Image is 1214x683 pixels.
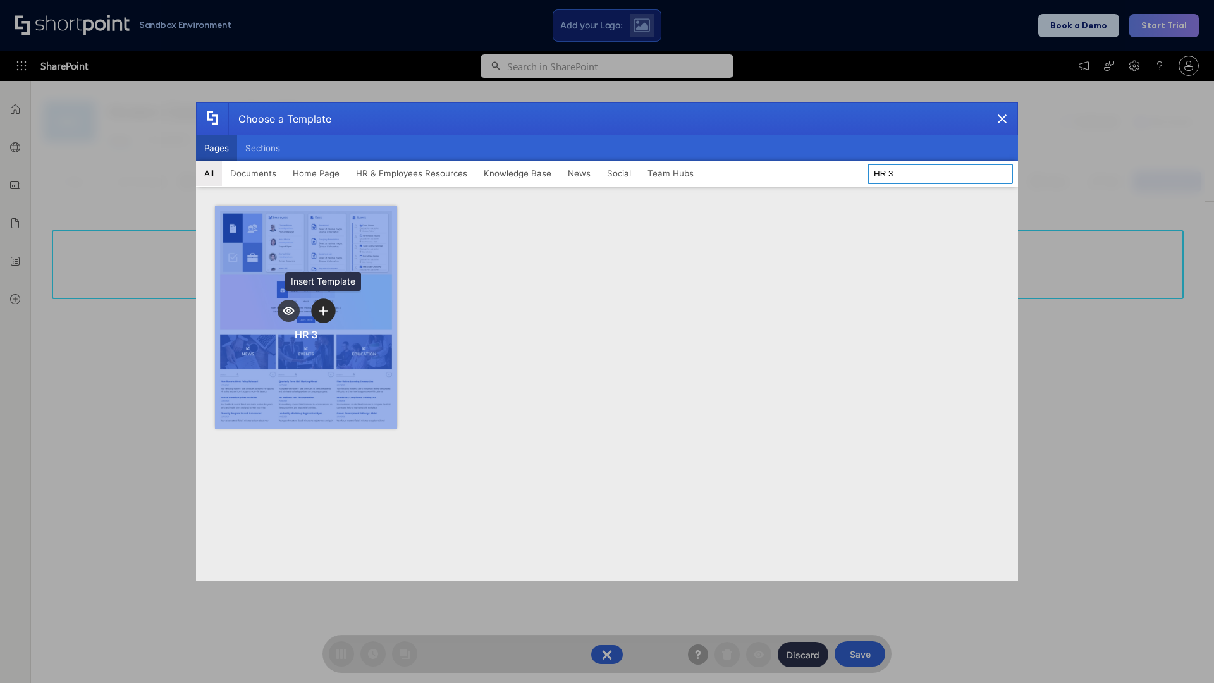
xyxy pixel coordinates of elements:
button: Knowledge Base [475,161,560,186]
button: HR & Employees Resources [348,161,475,186]
div: HR 3 [295,328,317,341]
div: Choose a Template [228,103,331,135]
button: All [196,161,222,186]
button: Social [599,161,639,186]
input: Search [868,164,1013,184]
button: Home Page [285,161,348,186]
iframe: Chat Widget [1151,622,1214,683]
button: Documents [222,161,285,186]
button: Team Hubs [639,161,702,186]
button: News [560,161,599,186]
div: template selector [196,102,1018,581]
button: Pages [196,135,237,161]
button: Sections [237,135,288,161]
